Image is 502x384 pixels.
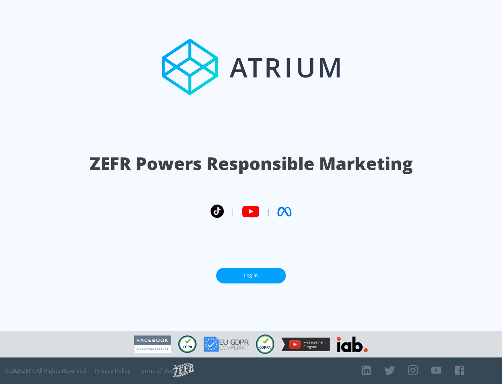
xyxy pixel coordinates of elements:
img: GDPR Compliant [204,337,249,352]
span: © 2025 ZEFR All Rights Reserved [5,367,86,374]
span: | [231,206,235,217]
img: IAB [337,337,368,352]
img: YouTube Measurement Program [281,338,330,351]
span: | [266,206,271,217]
img: CCPA Compliant [178,335,197,353]
img: COPPA Compliant [256,334,274,354]
a: Privacy Policy [94,367,130,374]
a: Log In [216,268,286,283]
a: Terms of Use [138,367,173,374]
h1: ZEFR Powers Responsible Marketing [90,152,413,176]
img: Facebook Marketing Partner [134,335,171,353]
